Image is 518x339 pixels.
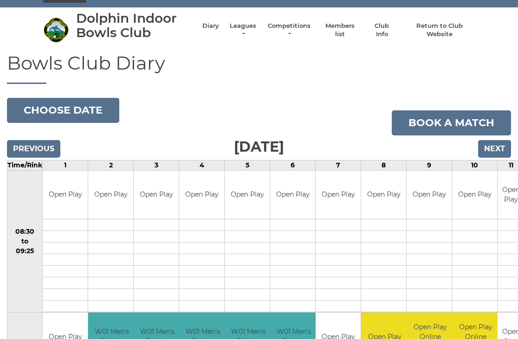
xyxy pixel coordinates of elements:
[361,171,406,219] td: Open Play
[270,160,316,170] td: 6
[202,22,219,30] a: Diary
[7,53,511,84] h1: Bowls Club Diary
[134,171,179,219] td: Open Play
[478,140,511,158] input: Next
[228,22,258,38] a: Leagues
[225,160,270,170] td: 5
[361,160,407,170] td: 8
[320,22,359,38] a: Members list
[76,11,193,40] div: Dolphin Indoor Bowls Club
[43,160,88,170] td: 1
[405,22,475,38] a: Return to Club Website
[7,160,43,170] td: Time/Rink
[134,160,179,170] td: 3
[7,98,119,123] button: Choose date
[270,171,315,219] td: Open Play
[7,140,60,158] input: Previous
[452,171,497,219] td: Open Play
[43,17,69,43] img: Dolphin Indoor Bowls Club
[392,110,511,135] a: Book a match
[88,171,133,219] td: Open Play
[7,170,43,313] td: 08:30 to 09:25
[88,160,134,170] td: 2
[179,171,224,219] td: Open Play
[407,160,452,170] td: 9
[369,22,395,38] a: Club Info
[225,171,270,219] td: Open Play
[407,171,452,219] td: Open Play
[452,160,498,170] td: 10
[316,171,361,219] td: Open Play
[267,22,311,38] a: Competitions
[43,171,88,219] td: Open Play
[316,160,361,170] td: 7
[179,160,225,170] td: 4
